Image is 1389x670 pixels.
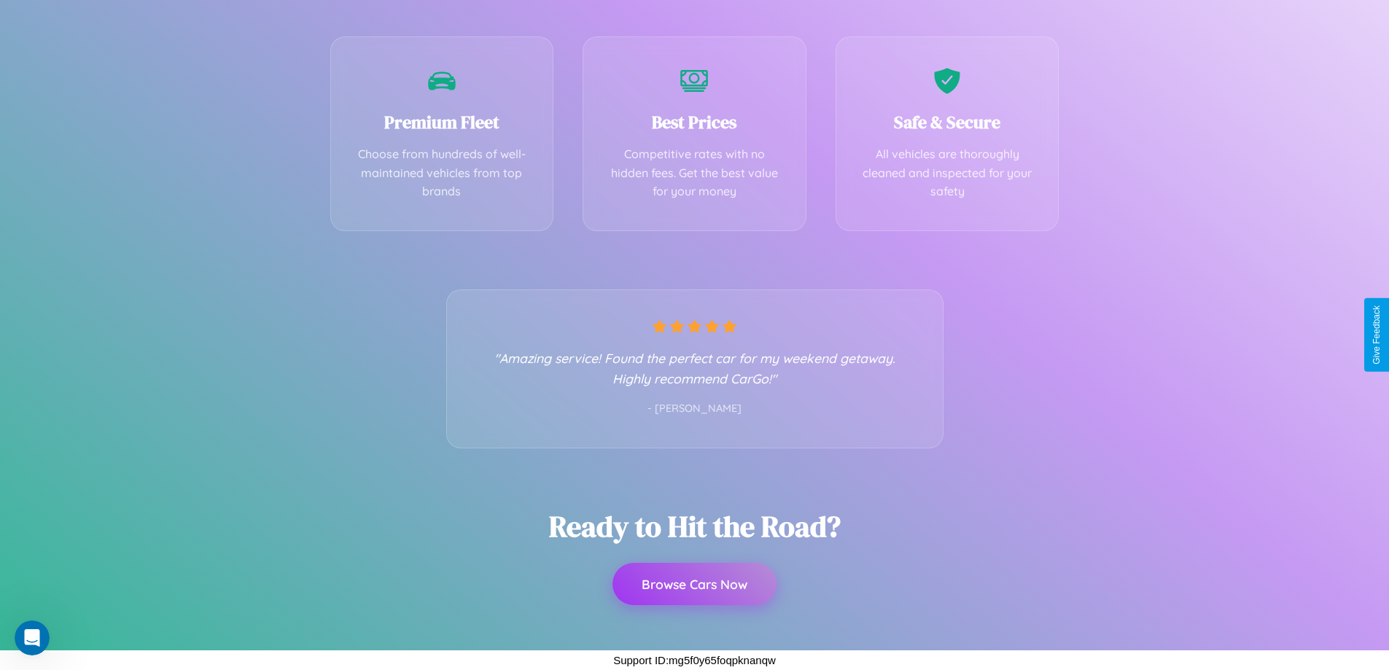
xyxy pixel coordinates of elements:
[605,145,784,201] p: Competitive rates with no hidden fees. Get the best value for your money
[858,110,1037,134] h3: Safe & Secure
[353,145,532,201] p: Choose from hundreds of well-maintained vehicles from top brands
[613,650,776,670] p: Support ID: mg5f0y65foqpknanqw
[549,507,841,546] h2: Ready to Hit the Road?
[476,348,914,389] p: "Amazing service! Found the perfect car for my weekend getaway. Highly recommend CarGo!"
[858,145,1037,201] p: All vehicles are thoroughly cleaned and inspected for your safety
[1372,305,1382,365] div: Give Feedback
[353,110,532,134] h3: Premium Fleet
[605,110,784,134] h3: Best Prices
[476,400,914,418] p: - [PERSON_NAME]
[612,563,777,605] button: Browse Cars Now
[15,620,50,655] iframe: Intercom live chat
